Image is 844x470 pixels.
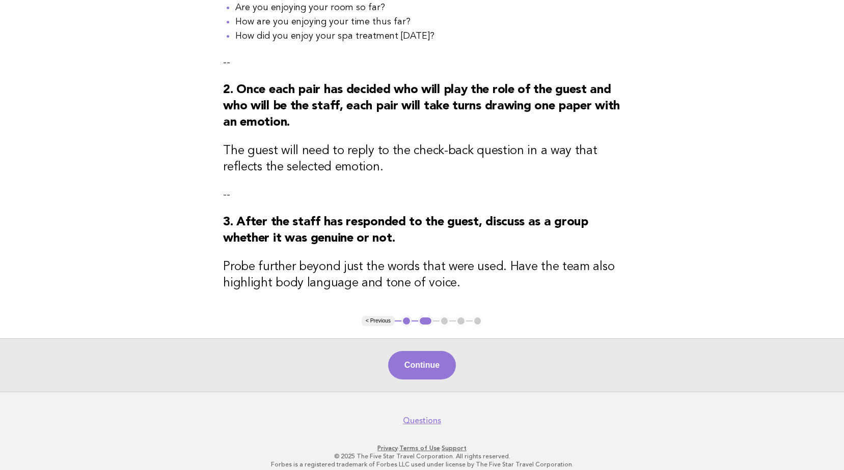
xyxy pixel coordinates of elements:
strong: 2. Once each pair has decided who will play the role of the guest and who will be the staff, each... [223,84,620,129]
h3: The guest will need to reply to the check-back question in a way that reflects the selected emotion. [223,143,621,175]
a: Questions [403,416,441,426]
li: Are you enjoying your room so far? [235,1,621,15]
button: < Previous [362,316,395,326]
h3: Probe further beyond just the words that were used. Have the team also highlight body language an... [223,259,621,291]
button: 1 [401,316,412,326]
p: · · [111,444,734,452]
a: Support [442,445,467,452]
p: -- [223,188,621,202]
a: Privacy [377,445,398,452]
strong: 3. After the staff has responded to the guest, discuss as a group whether it was genuine or not. [223,216,588,245]
p: -- [223,55,621,70]
button: 2 [418,316,433,326]
li: How are you enjoying your time thus far? [235,15,621,29]
p: Forbes is a registered trademark of Forbes LLC used under license by The Five Star Travel Corpora... [111,460,734,468]
li: How did you enjoy your spa treatment [DATE]? [235,29,621,43]
button: Continue [388,351,456,379]
p: © 2025 The Five Star Travel Corporation. All rights reserved. [111,452,734,460]
a: Terms of Use [399,445,440,452]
